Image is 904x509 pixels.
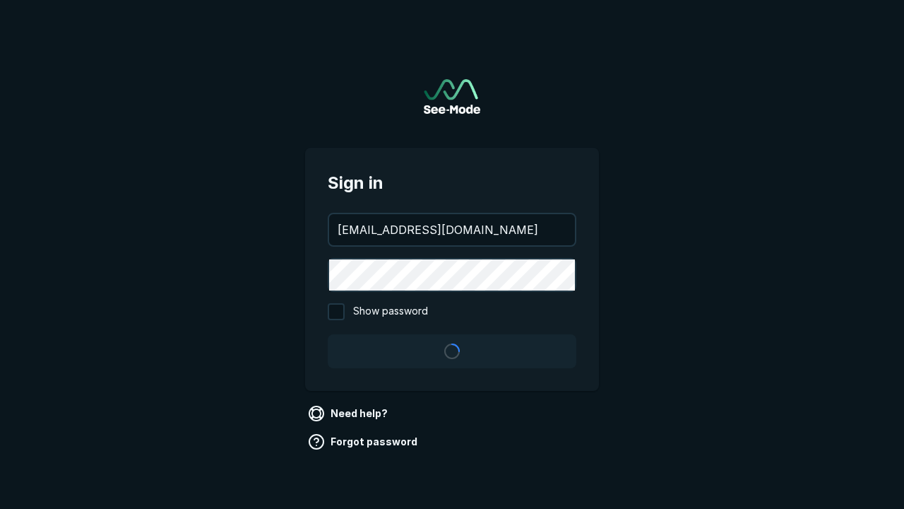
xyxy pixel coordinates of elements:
img: See-Mode Logo [424,79,480,114]
a: Forgot password [305,431,423,453]
span: Sign in [328,170,576,196]
span: Show password [353,303,428,320]
input: your@email.com [329,214,575,245]
a: Go to sign in [424,79,480,114]
a: Need help? [305,402,393,425]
